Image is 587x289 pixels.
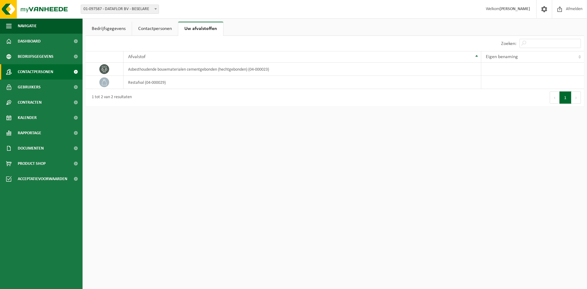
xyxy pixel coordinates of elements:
span: Contracten [18,95,42,110]
span: Product Shop [18,156,46,171]
span: Bedrijfsgegevens [18,49,54,64]
td: restafval (04-000029) [124,76,481,89]
a: Uw afvalstoffen [178,22,223,36]
button: Next [571,91,581,104]
td: asbesthoudende bouwmaterialen cementgebonden (hechtgebonden) (04-000023) [124,63,481,76]
span: Eigen benaming [486,54,518,59]
a: Bedrijfsgegevens [86,22,132,36]
span: Dashboard [18,34,41,49]
a: Contactpersonen [132,22,178,36]
button: 1 [559,91,571,104]
span: Contactpersonen [18,64,53,80]
span: Rapportage [18,125,41,141]
span: Gebruikers [18,80,41,95]
span: 01-097587 - DATAFLOR BV - BESELARE [81,5,159,14]
span: Kalender [18,110,37,125]
span: Afvalstof [128,54,146,59]
span: 01-097587 - DATAFLOR BV - BESELARE [81,5,159,13]
span: Acceptatievoorwaarden [18,171,67,187]
label: Zoeken: [501,41,516,46]
button: Previous [550,91,559,104]
span: Documenten [18,141,44,156]
span: Navigatie [18,18,37,34]
strong: [PERSON_NAME] [500,7,530,11]
div: 1 tot 2 van 2 resultaten [89,92,132,103]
